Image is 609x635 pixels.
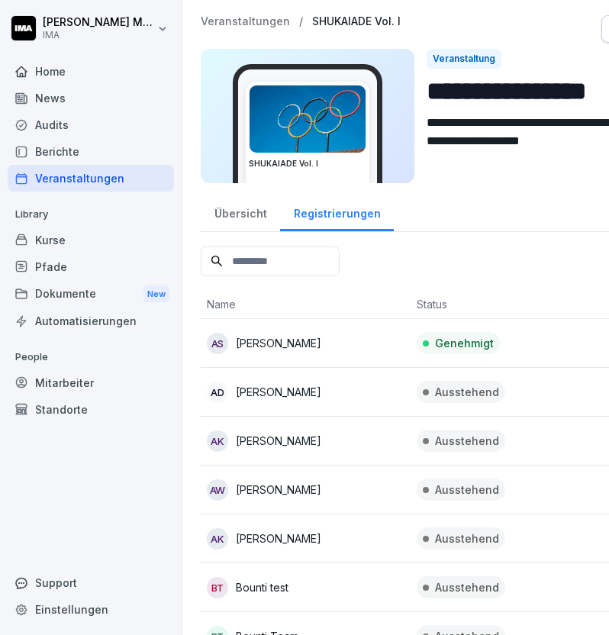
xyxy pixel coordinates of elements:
[207,528,228,550] div: AK
[201,192,280,231] a: Übersicht
[417,527,505,550] div: Ausstehend
[8,396,174,423] a: Standorte
[417,381,505,403] div: Ausstehend
[236,433,321,449] p: [PERSON_NAME]
[8,596,174,623] a: Einstellungen
[8,280,174,308] div: Dokumente
[8,111,174,138] a: Audits
[207,333,228,354] div: AS
[43,30,154,40] p: IMA
[417,430,505,452] div: Ausstehend
[201,290,411,319] th: Name
[8,280,174,308] a: DokumenteNew
[236,579,288,595] p: Bounti test
[8,369,174,396] a: Mitarbeiter
[8,85,174,111] a: News
[8,227,174,253] a: Kurse
[236,530,321,546] p: [PERSON_NAME]
[143,285,169,303] div: New
[201,15,290,28] a: Veranstaltungen
[8,308,174,334] a: Automatisierungen
[417,576,505,598] div: Ausstehend
[207,479,228,501] div: AW
[280,192,394,231] a: Registrierungen
[8,202,174,227] p: Library
[236,384,321,400] p: [PERSON_NAME]
[8,345,174,369] p: People
[43,16,154,29] p: [PERSON_NAME] Milanovska
[8,253,174,280] a: Pfade
[8,165,174,192] a: Veranstaltungen
[8,138,174,165] a: Berichte
[8,569,174,596] div: Support
[236,482,321,498] p: [PERSON_NAME]
[249,158,366,169] h3: SHUKAIADE Vol. I
[207,577,228,598] div: Bt
[299,15,303,28] p: /
[236,335,321,351] p: [PERSON_NAME]
[207,382,228,403] div: AD
[207,430,228,452] div: AK
[417,332,500,354] div: Genehmigt
[427,49,501,69] div: Veranstaltung
[417,479,505,501] div: Ausstehend
[312,15,401,28] a: SHUKAIADE Vol. I
[8,58,174,85] a: Home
